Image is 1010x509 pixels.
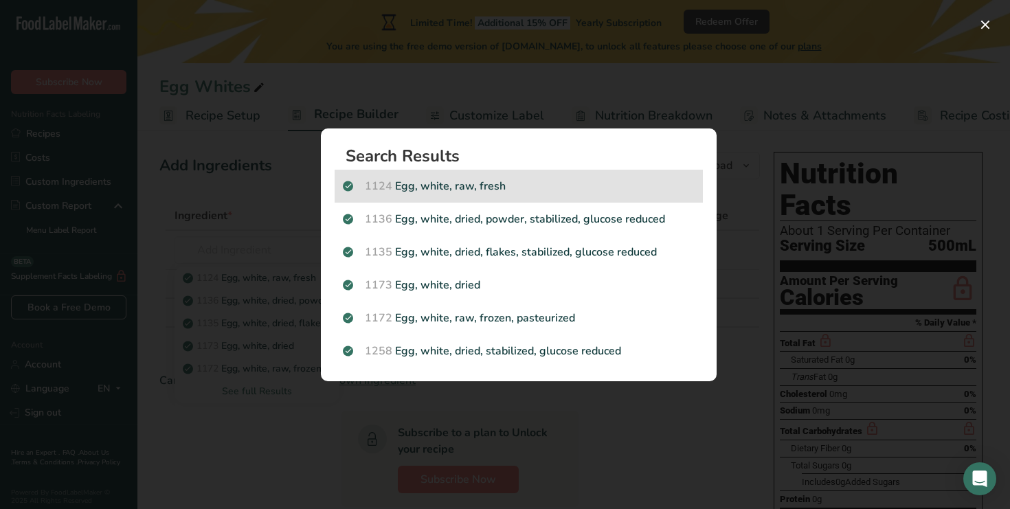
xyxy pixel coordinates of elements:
span: 1136 [365,212,392,227]
p: Egg, white, dried, flakes, stabilized, glucose reduced [343,244,695,260]
p: Egg, white, raw, fresh [343,178,695,194]
span: 1135 [365,245,392,260]
span: 1124 [365,179,392,194]
p: Egg, white, raw, frozen, pasteurized [343,310,695,326]
h1: Search Results [346,148,703,164]
p: Egg, white, dried, powder, stabilized, glucose reduced [343,211,695,227]
p: Egg, white, dried, stabilized, glucose reduced [343,343,695,359]
p: Egg, white, dried [343,277,695,293]
span: 1172 [365,310,392,326]
div: Open Intercom Messenger [963,462,996,495]
span: 1173 [365,278,392,293]
span: 1258 [365,343,392,359]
